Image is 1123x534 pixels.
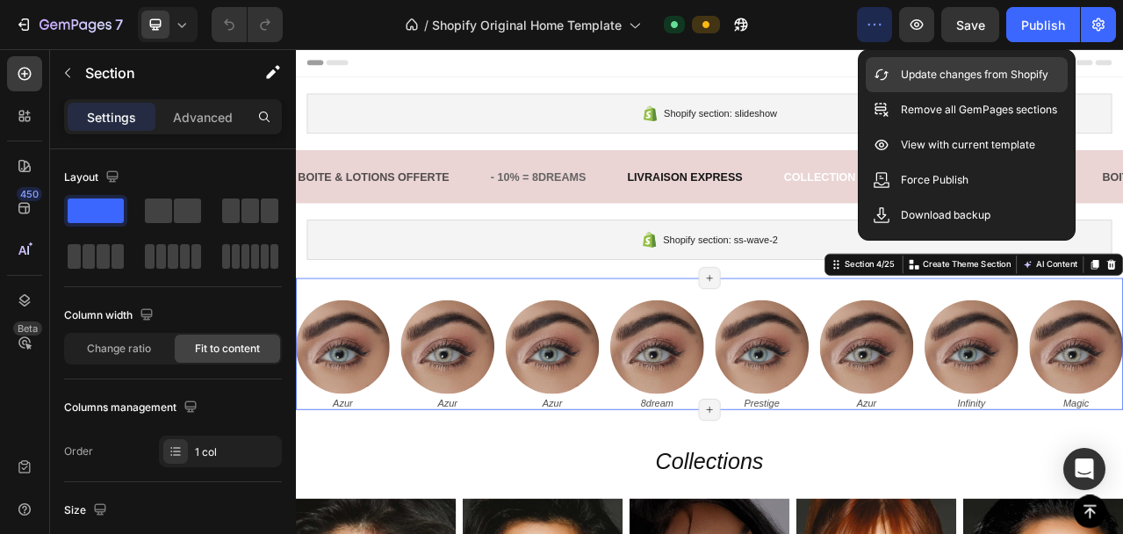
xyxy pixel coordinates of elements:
p: Create Theme Section [798,267,911,283]
p: Azur [269,441,385,463]
span: Shopify section: ss-wave-2 [468,233,615,254]
img: gempages_539241407496324092-5117958d-2f56-4875-a5bc-27353dd18e3a.jpg [267,320,386,439]
img: gempages_539241407496324092-42c3903c-779a-4661-bc8f-c33676543203.webp [133,320,253,439]
div: Open Intercom Messenger [1063,448,1105,490]
p: Azur [669,441,785,463]
div: 450 [17,187,42,201]
p: Infinity [803,441,918,463]
p: Section [85,62,229,83]
div: Beta [13,321,42,336]
p: Prestige [536,441,651,463]
button: Publish [1006,7,1080,42]
p: Azur [2,441,118,463]
img: gempages_539241407496324092-42c3903c-779a-4661-bc8f-c33676543203.webp [667,320,787,439]
div: Size [64,499,111,523]
p: PACK DECOUVERT [844,152,975,177]
iframe: Design area [296,49,1123,534]
p: - 10% = 8DREAMS [248,152,370,177]
div: Section 4/25 [695,267,766,283]
span: Fit to content [195,341,260,357]
p: 7 [115,14,123,35]
button: AI Content [922,264,999,285]
span: Change ratio [87,341,151,357]
div: 1 col [195,444,277,460]
img: gempages_539241407496324092-5117958d-2f56-4875-a5bc-27353dd18e3a.jpg [534,320,653,439]
span: Shopify section: slideshow [469,72,613,93]
div: Columns management [64,396,201,420]
span: Shopify Original Home Template [432,16,622,34]
img: gempages_539241407496324092-42c3903c-779a-4661-bc8f-c33676543203.webp [400,320,520,439]
p: LIVRAISON EXPRESS [422,152,569,177]
p: Settings [87,108,136,126]
div: Column width [64,304,157,328]
p: Magic [936,441,1052,463]
p: Remove all GemPages sections [901,101,1057,119]
button: 7 [7,7,131,42]
img: gempages_539241407496324092-5117958d-2f56-4875-a5bc-27353dd18e3a.jpg [801,320,920,439]
p: BOITE & LOTIONS OFFERTE [3,152,196,177]
p: Advanced [173,108,233,126]
button: Save [941,7,999,42]
p: Download backup [901,206,990,224]
p: Force Publish [901,171,968,189]
p: Azur [135,441,251,463]
div: Layout [64,166,123,190]
img: gempages_539241407496324092-42c3903c-779a-4661-bc8f-c33676543203.webp [934,320,1054,439]
span: / [424,16,428,34]
span: Save [956,18,985,32]
p: Update changes from Shopify [901,66,1048,83]
div: Undo/Redo [212,7,283,42]
p: 8dream [402,441,518,463]
div: Order [64,444,93,459]
p: View with current template [901,136,1035,154]
div: Publish [1021,16,1065,34]
p: COLLECTION LUXE -20% [622,152,791,177]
